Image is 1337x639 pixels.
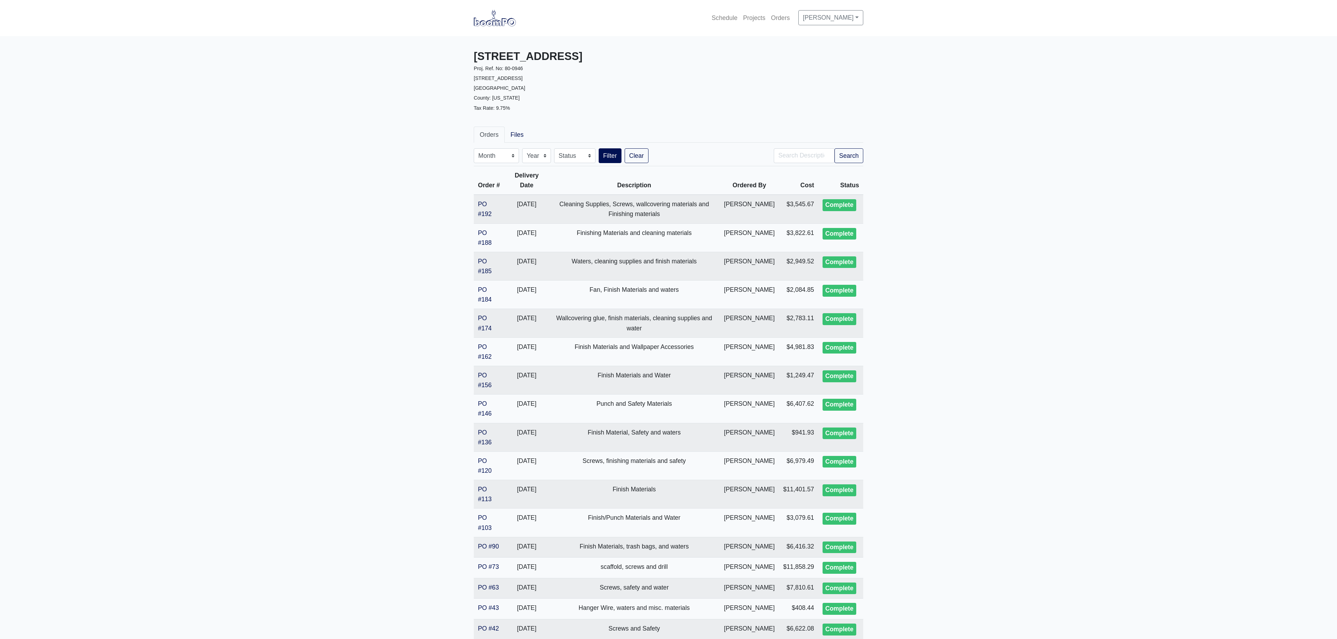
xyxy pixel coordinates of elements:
[720,395,779,423] td: [PERSON_NAME]
[823,562,856,574] div: Complete
[478,486,492,503] a: PO #113
[474,166,505,195] th: Order #
[823,624,856,635] div: Complete
[779,223,818,252] td: $3,822.61
[474,95,520,101] small: County: [US_STATE]
[720,281,779,309] td: [PERSON_NAME]
[720,509,779,537] td: [PERSON_NAME]
[505,166,548,195] th: Delivery Date
[720,223,779,252] td: [PERSON_NAME]
[834,148,863,163] button: Search
[505,127,530,143] a: Files
[474,50,663,63] h3: [STREET_ADDRESS]
[823,583,856,594] div: Complete
[823,370,856,382] div: Complete
[548,451,720,480] td: Screws, finishing materials and safety
[505,223,548,252] td: [DATE]
[505,309,548,337] td: [DATE]
[505,451,548,480] td: [DATE]
[478,229,492,246] a: PO #188
[720,599,779,619] td: [PERSON_NAME]
[505,558,548,578] td: [DATE]
[823,399,856,411] div: Complete
[478,514,492,531] a: PO #103
[548,558,720,578] td: scaffold, screws and drill
[505,537,548,558] td: [DATE]
[505,337,548,366] td: [DATE]
[474,75,523,81] small: [STREET_ADDRESS]
[478,563,499,570] a: PO #73
[478,372,492,389] a: PO #156
[478,429,492,446] a: PO #136
[779,537,818,558] td: $6,416.32
[505,509,548,537] td: [DATE]
[779,281,818,309] td: $2,084.85
[505,423,548,451] td: [DATE]
[779,337,818,366] td: $4,981.83
[823,603,856,615] div: Complete
[548,166,720,195] th: Description
[548,281,720,309] td: Fan, Finish Materials and waters
[548,537,720,558] td: Finish Materials, trash bags, and waters
[720,309,779,337] td: [PERSON_NAME]
[823,285,856,297] div: Complete
[720,480,779,509] td: [PERSON_NAME]
[823,513,856,525] div: Complete
[779,195,818,223] td: $3,545.67
[548,309,720,337] td: Wallcovering glue, finish materials, cleaning supplies and water
[779,309,818,337] td: $2,783.11
[599,148,621,163] button: Filter
[478,604,499,611] a: PO #43
[720,366,779,395] td: [PERSON_NAME]
[779,578,818,599] td: $7,810.61
[779,366,818,395] td: $1,249.47
[478,625,499,632] a: PO #42
[818,166,863,195] th: Status
[505,281,548,309] td: [DATE]
[768,10,793,26] a: Orders
[478,286,492,303] a: PO #184
[779,599,818,619] td: $408.44
[740,10,768,26] a: Projects
[823,256,856,268] div: Complete
[478,543,499,550] a: PO #90
[709,10,740,26] a: Schedule
[779,166,818,195] th: Cost
[779,509,818,537] td: $3,079.61
[779,480,818,509] td: $11,401.57
[548,599,720,619] td: Hanger Wire, waters and misc. materials
[823,199,856,211] div: Complete
[774,148,834,163] input: Search
[779,252,818,280] td: $2,949.52
[548,480,720,509] td: Finish Materials
[478,315,492,331] a: PO #174
[625,148,648,163] a: Clear
[548,366,720,395] td: Finish Materials and Water
[720,337,779,366] td: [PERSON_NAME]
[548,337,720,366] td: Finish Materials and Wallpaper Accessories
[720,451,779,480] td: [PERSON_NAME]
[505,366,548,395] td: [DATE]
[798,10,863,25] a: [PERSON_NAME]
[505,195,548,223] td: [DATE]
[474,85,525,91] small: [GEOGRAPHIC_DATA]
[720,423,779,451] td: [PERSON_NAME]
[505,599,548,619] td: [DATE]
[548,223,720,252] td: Finishing Materials and cleaning materials
[478,343,492,360] a: PO #162
[823,228,856,240] div: Complete
[823,484,856,496] div: Complete
[478,201,492,217] a: PO #192
[720,558,779,578] td: [PERSON_NAME]
[720,195,779,223] td: [PERSON_NAME]
[505,252,548,280] td: [DATE]
[823,456,856,468] div: Complete
[779,395,818,423] td: $6,407.62
[823,342,856,354] div: Complete
[548,423,720,451] td: Finish Material, Safety and waters
[720,252,779,280] td: [PERSON_NAME]
[505,578,548,599] td: [DATE]
[823,428,856,439] div: Complete
[823,542,856,553] div: Complete
[478,584,499,591] a: PO #63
